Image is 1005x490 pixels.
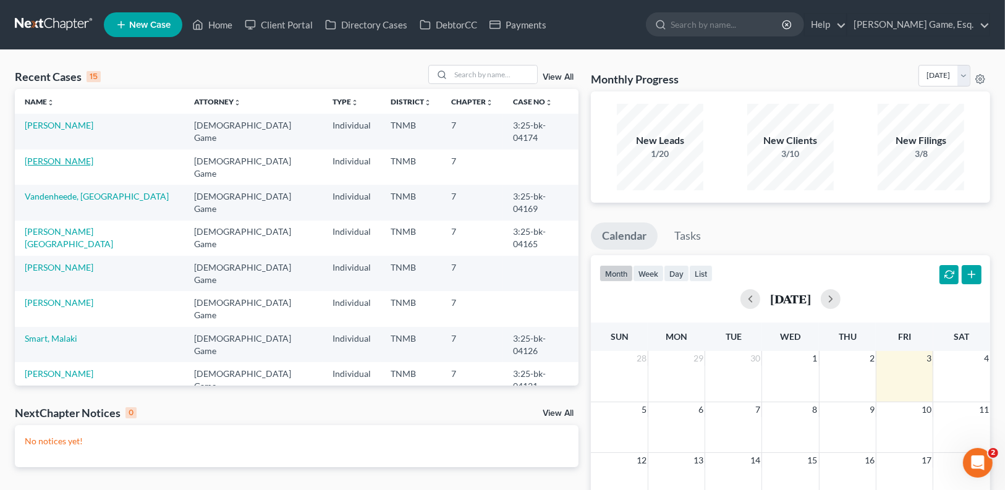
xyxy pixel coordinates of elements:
[483,14,553,36] a: Payments
[184,185,323,220] td: [DEMOGRAPHIC_DATA] Game
[963,448,993,478] iframe: Intercom live chat
[47,99,54,106] i: unfold_more
[747,133,834,148] div: New Clients
[635,453,648,468] span: 12
[184,150,323,185] td: [DEMOGRAPHIC_DATA] Game
[15,405,137,420] div: NextChapter Notices
[868,402,876,417] span: 9
[333,97,358,106] a: Typeunfold_more
[129,20,171,30] span: New Case
[726,331,742,342] span: Tue
[184,221,323,256] td: [DEMOGRAPHIC_DATA] Game
[503,185,579,220] td: 3:25-bk-04169
[194,97,241,106] a: Attorneyunfold_more
[978,402,990,417] span: 11
[184,256,323,291] td: [DEMOGRAPHIC_DATA] Game
[666,331,687,342] span: Mon
[15,69,101,84] div: Recent Cases
[381,150,441,185] td: TNMB
[125,407,137,418] div: 0
[25,297,93,308] a: [PERSON_NAME]
[847,14,990,36] a: [PERSON_NAME] Game, Esq.
[839,331,857,342] span: Thu
[812,351,819,366] span: 1
[635,351,648,366] span: 28
[381,114,441,149] td: TNMB
[591,222,658,250] a: Calendar
[186,14,239,36] a: Home
[747,148,834,160] div: 3/10
[503,362,579,397] td: 3:25-bk-04121
[323,221,381,256] td: Individual
[600,265,633,282] button: month
[863,453,876,468] span: 16
[391,97,431,106] a: Districtunfold_more
[545,99,553,106] i: unfold_more
[413,14,483,36] a: DebtorCC
[323,362,381,397] td: Individual
[781,331,801,342] span: Wed
[25,156,93,166] a: [PERSON_NAME]
[812,402,819,417] span: 8
[920,453,933,468] span: 17
[381,327,441,362] td: TNMB
[617,133,703,148] div: New Leads
[25,226,113,249] a: [PERSON_NAME][GEOGRAPHIC_DATA]
[25,97,54,106] a: Nameunfold_more
[954,331,969,342] span: Sat
[25,435,569,447] p: No notices yet!
[503,327,579,362] td: 3:25-bk-04126
[381,362,441,397] td: TNMB
[692,453,705,468] span: 13
[239,14,319,36] a: Client Portal
[25,333,77,344] a: Smart, Malaki
[878,148,964,160] div: 3/8
[381,256,441,291] td: TNMB
[692,351,705,366] span: 29
[424,99,431,106] i: unfold_more
[323,256,381,291] td: Individual
[689,265,713,282] button: list
[513,97,553,106] a: Case Nounfold_more
[878,133,964,148] div: New Filings
[441,362,503,397] td: 7
[441,327,503,362] td: 7
[381,291,441,326] td: TNMB
[441,256,503,291] td: 7
[920,402,933,417] span: 10
[184,291,323,326] td: [DEMOGRAPHIC_DATA] Game
[25,368,93,379] a: [PERSON_NAME]
[805,14,846,36] a: Help
[807,453,819,468] span: 15
[351,99,358,106] i: unfold_more
[697,402,705,417] span: 6
[323,114,381,149] td: Individual
[503,221,579,256] td: 3:25-bk-04165
[323,291,381,326] td: Individual
[591,72,679,87] h3: Monthly Progress
[663,222,712,250] a: Tasks
[25,120,93,130] a: [PERSON_NAME]
[486,99,493,106] i: unfold_more
[441,150,503,185] td: 7
[640,402,648,417] span: 5
[441,291,503,326] td: 7
[25,191,169,201] a: Vandenheede, [GEOGRAPHIC_DATA]
[988,448,998,458] span: 2
[184,114,323,149] td: [DEMOGRAPHIC_DATA] Game
[381,221,441,256] td: TNMB
[323,327,381,362] td: Individual
[184,362,323,397] td: [DEMOGRAPHIC_DATA] Game
[441,114,503,149] td: 7
[451,97,493,106] a: Chapterunfold_more
[381,185,441,220] td: TNMB
[503,114,579,149] td: 3:25-bk-04174
[323,150,381,185] td: Individual
[925,351,933,366] span: 3
[543,73,574,82] a: View All
[323,185,381,220] td: Individual
[898,331,911,342] span: Fri
[451,65,537,83] input: Search by name...
[617,148,703,160] div: 1/20
[664,265,689,282] button: day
